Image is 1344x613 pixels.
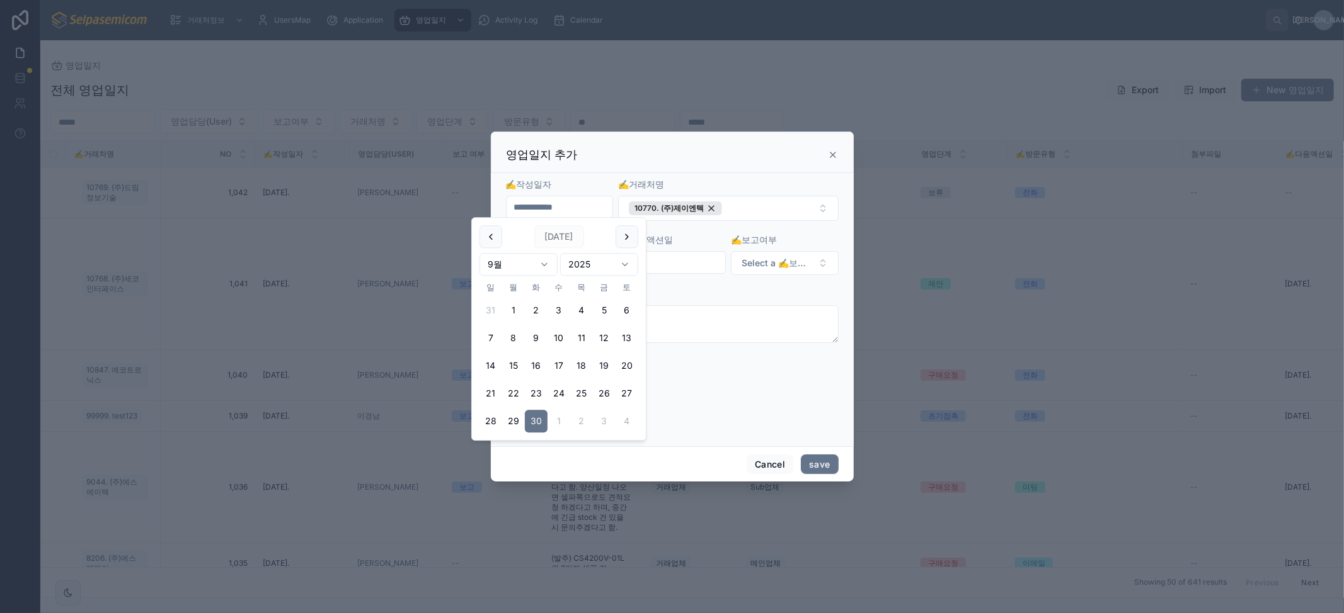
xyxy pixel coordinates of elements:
[502,355,525,378] button: 2025년 9월 15일 월요일
[525,410,548,433] button: Today, 2025년 9월 30일 화요일, selected
[525,327,548,350] button: 2025년 9월 9일 화요일
[593,327,616,350] button: 2025년 9월 12일 금요일
[480,281,502,294] th: 일요일
[742,257,813,269] span: Select a ✍️보고여부
[480,281,638,432] table: 9월 2025
[548,355,570,378] button: 2025년 9월 17일 수요일
[616,327,638,350] button: 2025년 9월 13일 토요일
[570,410,593,433] button: 2025년 10월 2일 목요일
[548,410,570,433] button: 2025년 10월 1일 수요일
[593,355,616,378] button: 2025년 9월 19일 금요일
[507,147,578,162] h3: 영업일지 추가
[525,383,548,405] button: 2025년 9월 23일 화요일
[525,355,548,378] button: 2025년 9월 16일 화요일
[616,383,638,405] button: 2025년 9월 27일 토요일
[502,300,525,322] button: 2025년 9월 1일 월요일
[570,281,593,294] th: 목요일
[570,300,593,322] button: 2025년 9월 4일 목요일
[593,383,616,405] button: 2025년 9월 26일 금요일
[731,251,839,275] button: Select Button
[502,281,525,294] th: 월요일
[618,196,838,221] button: Select Button
[731,234,777,245] span: ✍️보고여부
[480,383,502,405] button: 2025년 9월 21일 일요일
[618,179,664,189] span: ✍️거래처명
[629,201,722,215] button: Unselect 6079
[480,300,502,322] button: 2025년 8월 31일 일요일
[801,454,838,475] button: save
[635,203,704,213] span: 10770. (주)제이엔텍
[616,300,638,322] button: 2025년 9월 6일 토요일
[570,327,593,350] button: 2025년 9월 11일 목요일
[548,383,570,405] button: 2025년 9월 24일 수요일
[593,300,616,322] button: 2025년 9월 5일 금요일
[525,281,548,294] th: 화요일
[506,179,552,189] span: ✍️작성일자
[548,281,570,294] th: 수요일
[502,327,525,350] button: 2025년 9월 8일 월요일
[747,454,793,475] button: Cancel
[570,355,593,378] button: 2025년 9월 18일 목요일
[480,410,502,433] button: 2025년 9월 28일 일요일
[548,300,570,322] button: 2025년 9월 3일 수요일
[480,327,502,350] button: 2025년 9월 7일 일요일
[593,281,616,294] th: 금요일
[616,281,638,294] th: 토요일
[616,410,638,433] button: 2025년 10월 4일 토요일
[525,300,548,322] button: 2025년 9월 2일 화요일
[616,355,638,378] button: 2025년 9월 20일 토요일
[548,327,570,350] button: 2025년 9월 10일 수요일
[502,383,525,405] button: 2025년 9월 22일 월요일
[480,355,502,378] button: 2025년 9월 14일 일요일
[570,383,593,405] button: 2025년 9월 25일 목요일
[593,410,616,433] button: 2025년 10월 3일 금요일
[502,410,525,433] button: 2025년 9월 29일 월요일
